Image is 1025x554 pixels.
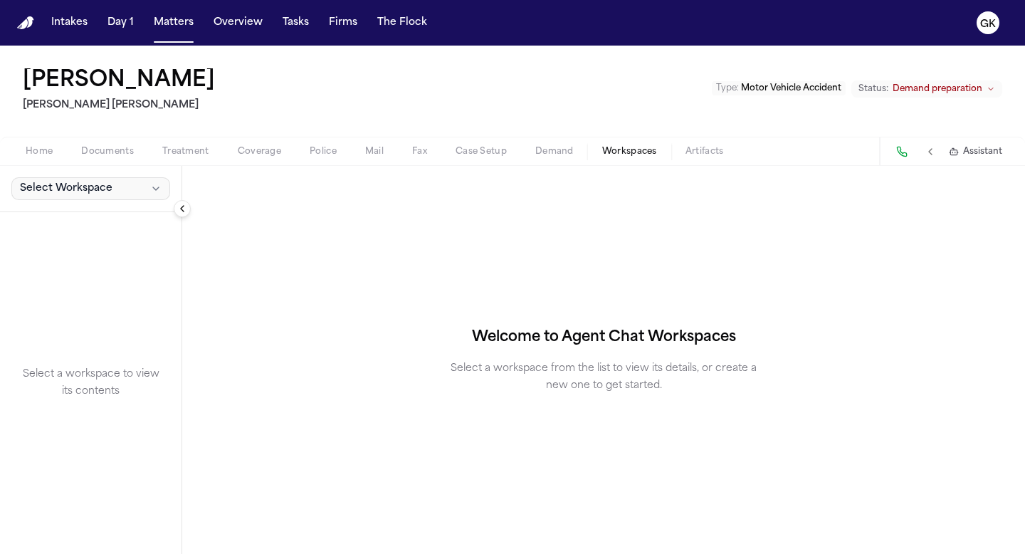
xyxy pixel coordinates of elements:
button: Assistant [949,146,1002,157]
button: Overview [208,10,268,36]
span: Assistant [963,146,1002,157]
span: Fax [412,146,427,157]
span: Type : [716,84,739,93]
span: Mail [365,146,384,157]
span: Artifacts [685,146,724,157]
button: Change status from Demand preparation [851,80,1002,98]
button: Collapse sidebar [174,200,191,217]
span: Workspaces [602,146,657,157]
button: Intakes [46,10,93,36]
p: Select a workspace from the list to view its details, or create a new one to get started. [444,360,763,394]
span: Demand [535,146,574,157]
span: Status: [858,83,888,95]
h2: Welcome to Agent Chat Workspaces [472,326,736,349]
p: Select a workspace to view its contents [17,366,164,400]
button: Matters [148,10,199,36]
img: Finch Logo [17,16,34,30]
h1: [PERSON_NAME] [23,68,215,94]
button: Edit Type: Motor Vehicle Accident [712,81,846,95]
span: Coverage [238,146,281,157]
button: Tasks [277,10,315,36]
span: Motor Vehicle Accident [741,84,841,93]
button: Day 1 [102,10,140,36]
button: Firms [323,10,363,36]
span: Demand preparation [893,83,982,95]
span: Case Setup [456,146,507,157]
span: Documents [81,146,134,157]
h2: [PERSON_NAME] [PERSON_NAME] [23,97,221,114]
button: Make a Call [892,142,912,162]
button: Edit matter name [23,68,215,94]
span: Treatment [162,146,209,157]
span: Home [26,146,53,157]
button: Select Workspace [11,177,170,200]
a: Home [17,16,34,30]
span: Police [310,146,337,157]
button: The Flock [372,10,433,36]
